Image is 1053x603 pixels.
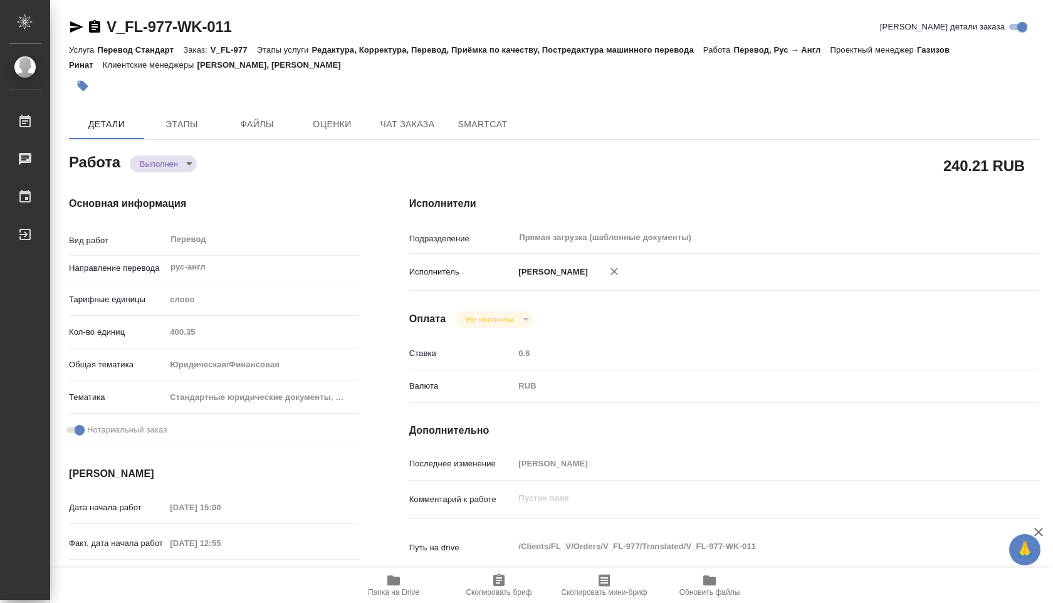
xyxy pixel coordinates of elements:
p: Этапы услуги [257,45,312,55]
span: Оценки [302,117,362,132]
span: SmartCat [453,117,513,132]
button: 🙏 [1009,534,1040,565]
p: [PERSON_NAME], [PERSON_NAME] [197,60,350,70]
p: Перевод, Рус → Англ [733,45,830,55]
button: Удалить исполнителя [600,258,628,285]
p: Редактура, Корректура, Перевод, Приёмка по качеству, Постредактура машинного перевода [312,45,703,55]
span: Чат заказа [377,117,437,132]
h4: Оплата [409,312,446,327]
span: Скопировать бриф [466,588,532,597]
p: Дата начала работ [69,501,165,514]
input: Пустое поле [514,454,987,473]
button: Скопировать мини-бриф [552,568,657,603]
p: Кол-во единиц [69,326,165,338]
h4: Дополнительно [409,423,1039,438]
button: Обновить файлы [657,568,762,603]
h4: [PERSON_NAME] [69,466,359,481]
button: Добавить тэг [69,72,97,100]
div: Выполнен [130,155,197,172]
div: Выполнен [456,311,533,328]
span: Скопировать мини-бриф [561,588,647,597]
div: Стандартные юридические документы, договоры, уставы [165,387,359,408]
p: Тематика [69,391,165,404]
input: Пустое поле [165,534,275,552]
span: Обновить файлы [679,588,740,597]
button: Скопировать бриф [446,568,552,603]
span: Этапы [152,117,212,132]
div: Юридическая/Финансовая [165,354,359,375]
p: [PERSON_NAME] [514,266,588,278]
p: Тарифные единицы [69,293,165,306]
span: [PERSON_NAME] детали заказа [880,21,1005,33]
h4: Исполнители [409,196,1039,211]
p: Вид работ [69,234,165,247]
p: Факт. дата начала работ [69,537,165,550]
h2: 240.21 RUB [943,155,1025,176]
p: Услуга [69,45,97,55]
p: Перевод Стандарт [97,45,183,55]
button: Скопировать ссылку для ЯМессенджера [69,19,84,34]
p: Подразделение [409,233,515,245]
span: Нотариальный заказ [87,424,167,436]
input: Пустое поле [165,567,275,585]
p: Ставка [409,347,515,360]
h4: Основная информация [69,196,359,211]
span: Детали [76,117,137,132]
h2: Работа [69,150,120,172]
p: Комментарий к работе [409,493,515,506]
span: Файлы [227,117,287,132]
a: V_FL-977-WK-011 [107,18,232,35]
p: Клиентские менеджеры [103,60,197,70]
button: Не оплачена [462,314,518,325]
input: Пустое поле [514,344,987,362]
textarea: /Clients/FL_V/Orders/V_FL-977/Translated/V_FL-977-WK-011 [514,536,987,557]
p: Проектный менеджер [830,45,916,55]
p: Исполнитель [409,266,515,278]
button: Папка на Drive [341,568,446,603]
input: Пустое поле [165,498,275,516]
div: RUB [514,375,987,397]
p: Работа [703,45,734,55]
button: Выполнен [136,159,182,169]
p: Последнее изменение [409,458,515,470]
span: Папка на Drive [368,588,419,597]
p: Общая тематика [69,359,165,371]
p: Валюта [409,380,515,392]
div: слово [165,289,359,310]
input: Пустое поле [165,323,359,341]
p: Путь на drive [409,542,515,554]
p: Направление перевода [69,262,165,275]
button: Скопировать ссылку [87,19,102,34]
p: Заказ: [183,45,210,55]
p: V_FL-977 [211,45,257,55]
span: 🙏 [1014,537,1035,563]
